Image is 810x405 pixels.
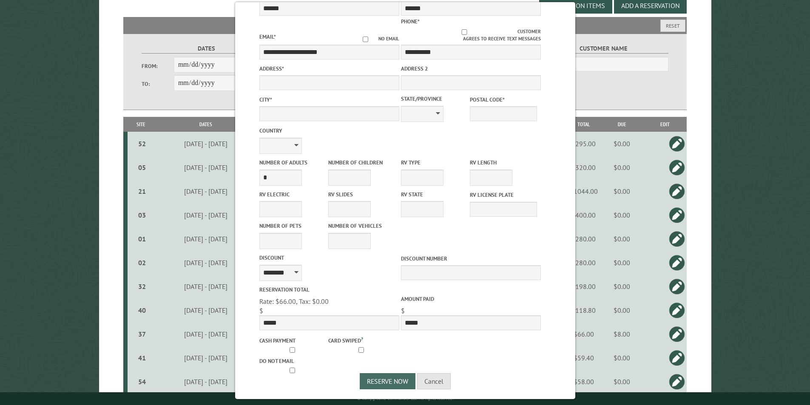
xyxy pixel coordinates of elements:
[131,211,153,219] div: 03
[328,159,395,167] label: Number of Children
[601,117,643,132] th: Due
[567,203,601,227] td: $400.00
[401,190,468,198] label: RV State
[259,96,399,104] label: City
[567,346,601,370] td: $59.40
[660,20,685,32] button: Reset
[417,373,451,389] button: Cancel
[401,295,541,303] label: Amount paid
[156,235,255,243] div: [DATE] - [DATE]
[259,357,327,365] label: Do not email
[401,65,541,73] label: Address 2
[401,28,541,42] label: Customer agrees to receive text messages
[361,336,363,342] a: ?
[156,163,255,172] div: [DATE] - [DATE]
[131,235,153,243] div: 01
[131,282,153,291] div: 32
[259,127,399,135] label: Country
[142,44,271,54] label: Dates
[567,227,601,251] td: $280.00
[470,96,537,104] label: Postal Code
[567,156,601,179] td: $320.00
[156,354,255,362] div: [DATE] - [DATE]
[567,275,601,298] td: $198.00
[567,322,601,346] td: $66.00
[259,65,399,73] label: Address
[259,254,399,262] label: Discount
[131,306,153,314] div: 40
[601,179,643,203] td: $0.00
[259,33,276,40] label: Email
[156,258,255,267] div: [DATE] - [DATE]
[601,156,643,179] td: $0.00
[601,203,643,227] td: $0.00
[401,306,405,315] span: $
[470,159,537,167] label: RV Length
[156,187,255,195] div: [DATE] - [DATE]
[259,306,263,315] span: $
[142,62,174,70] label: From:
[401,255,541,263] label: Discount Number
[156,306,255,314] div: [DATE] - [DATE]
[131,187,153,195] div: 21
[567,370,601,394] td: $58.00
[131,354,153,362] div: 41
[601,251,643,275] td: $0.00
[601,132,643,156] td: $0.00
[328,222,395,230] label: Number of Vehicles
[411,29,517,35] input: Customer agrees to receive text messages
[131,163,153,172] div: 05
[259,222,327,230] label: Number of Pets
[567,117,601,132] th: Total
[328,190,395,198] label: RV Slides
[156,139,255,148] div: [DATE] - [DATE]
[142,80,174,88] label: To:
[539,44,668,54] label: Customer Name
[643,117,687,132] th: Edit
[567,298,601,322] td: $118.80
[131,139,153,148] div: 52
[401,159,468,167] label: RV Type
[601,346,643,370] td: $0.00
[156,211,255,219] div: [DATE] - [DATE]
[567,251,601,275] td: $280.00
[601,322,643,346] td: $8.00
[259,286,399,294] label: Reservation Total
[128,117,155,132] th: Site
[123,17,687,33] h2: Filters
[156,377,255,386] div: [DATE] - [DATE]
[259,337,327,345] label: Cash payment
[352,37,378,42] input: No email
[567,132,601,156] td: $295.00
[131,377,153,386] div: 54
[401,18,420,25] label: Phone
[357,396,453,401] small: © Campground Commander LLC. All rights reserved.
[360,373,415,389] button: Reserve Now
[601,370,643,394] td: $0.00
[352,35,399,42] label: No email
[155,117,256,132] th: Dates
[259,159,327,167] label: Number of Adults
[131,330,153,338] div: 37
[131,258,153,267] div: 02
[601,227,643,251] td: $0.00
[401,95,468,103] label: State/Province
[601,275,643,298] td: $0.00
[259,190,327,198] label: RV Electric
[156,330,255,338] div: [DATE] - [DATE]
[328,335,395,345] label: Card swiped
[259,297,329,306] span: Rate: $66.00, Tax: $0.00
[470,191,537,199] label: RV License Plate
[601,298,643,322] td: $0.00
[156,282,255,291] div: [DATE] - [DATE]
[567,179,601,203] td: $1044.00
